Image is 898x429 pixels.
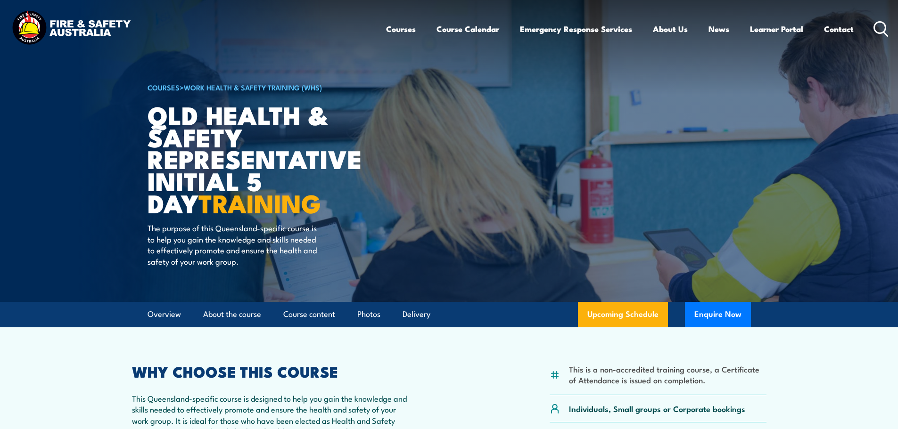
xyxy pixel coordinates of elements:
a: Upcoming Schedule [578,302,668,327]
a: Delivery [403,302,430,327]
a: Overview [148,302,181,327]
h6: > [148,81,380,93]
p: Individuals, Small groups or Corporate bookings [569,403,745,414]
a: About the course [203,302,261,327]
a: Emergency Response Services [520,16,632,41]
a: Photos [357,302,380,327]
p: The purpose of this Queensland-specific course is to help you gain the knowledge and skills neede... [148,222,320,267]
a: Learner Portal [750,16,803,41]
a: Course Calendar [437,16,499,41]
a: Course content [283,302,335,327]
a: Contact [824,16,854,41]
a: Courses [386,16,416,41]
a: About Us [653,16,688,41]
a: News [709,16,729,41]
li: This is a non-accredited training course, a Certificate of Attendance is issued on completion. [569,364,766,386]
h2: WHY CHOOSE THIS COURSE [132,364,407,378]
a: Work Health & Safety Training (WHS) [184,82,322,92]
h1: QLD Health & Safety Representative Initial 5 Day [148,104,380,214]
a: COURSES [148,82,180,92]
button: Enquire Now [685,302,751,327]
strong: TRAINING [198,183,321,222]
